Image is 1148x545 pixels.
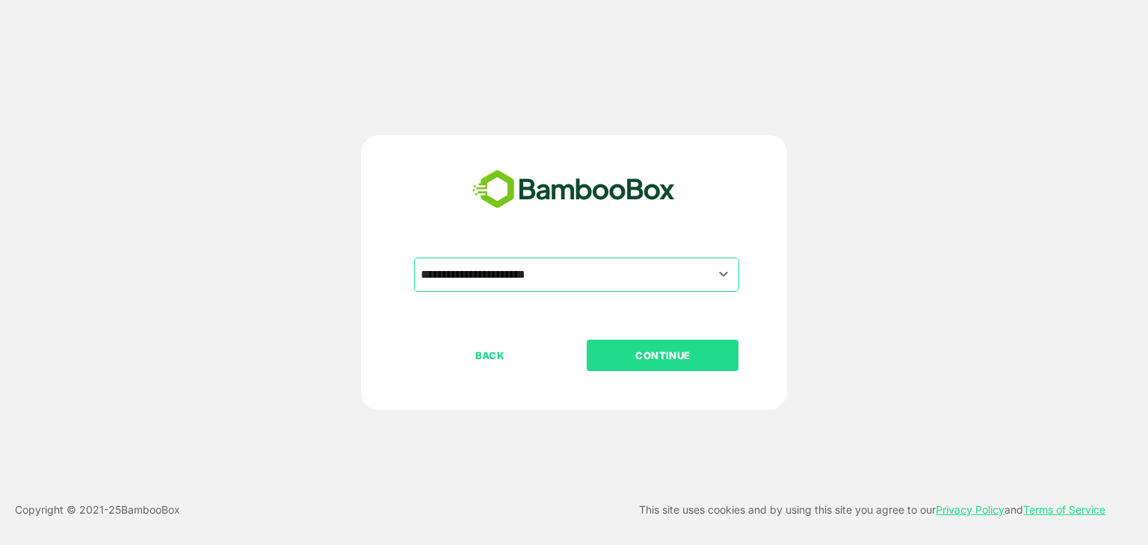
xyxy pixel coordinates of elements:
p: Copyright © 2021- 25 BambooBox [15,501,180,519]
p: BACK [416,347,565,364]
button: CONTINUE [587,340,738,371]
a: Privacy Policy [936,503,1004,516]
button: BACK [414,340,566,371]
img: bamboobox [464,165,683,214]
p: CONTINUE [588,347,738,364]
a: Terms of Service [1023,503,1105,516]
p: This site uses cookies and by using this site you agree to our and [639,501,1105,519]
button: Open [714,264,734,284]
